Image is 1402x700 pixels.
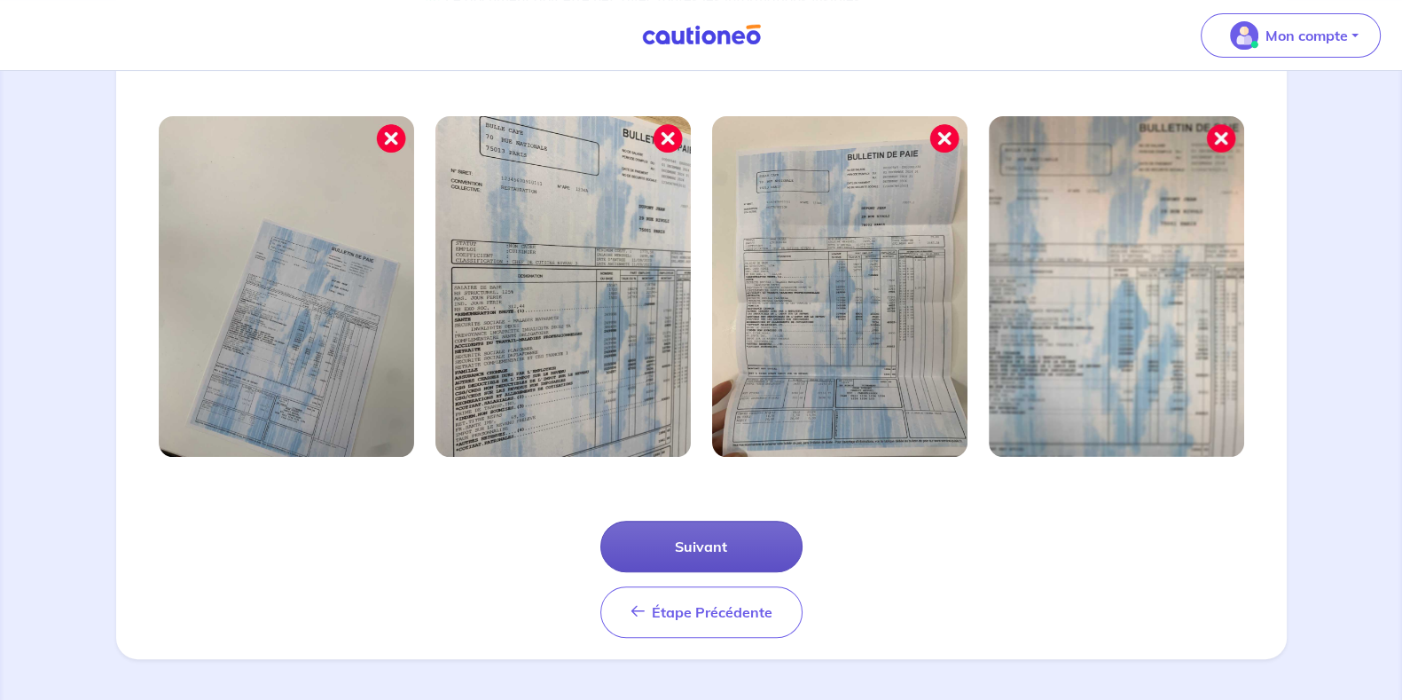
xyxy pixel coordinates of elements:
span: Étape Précédente [652,603,772,621]
p: Mon compte [1265,25,1348,46]
img: Image mal cadrée 4 [989,116,1244,457]
button: Étape Précédente [600,586,803,638]
img: illu_account_valid_menu.svg [1230,21,1258,50]
img: Image mal cadrée 1 [159,116,414,457]
img: Cautioneo [635,24,768,46]
img: Image mal cadrée 2 [435,116,691,457]
button: illu_account_valid_menu.svgMon compte [1201,13,1381,58]
button: Suivant [600,521,803,572]
img: Image mal cadrée 3 [712,116,967,457]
